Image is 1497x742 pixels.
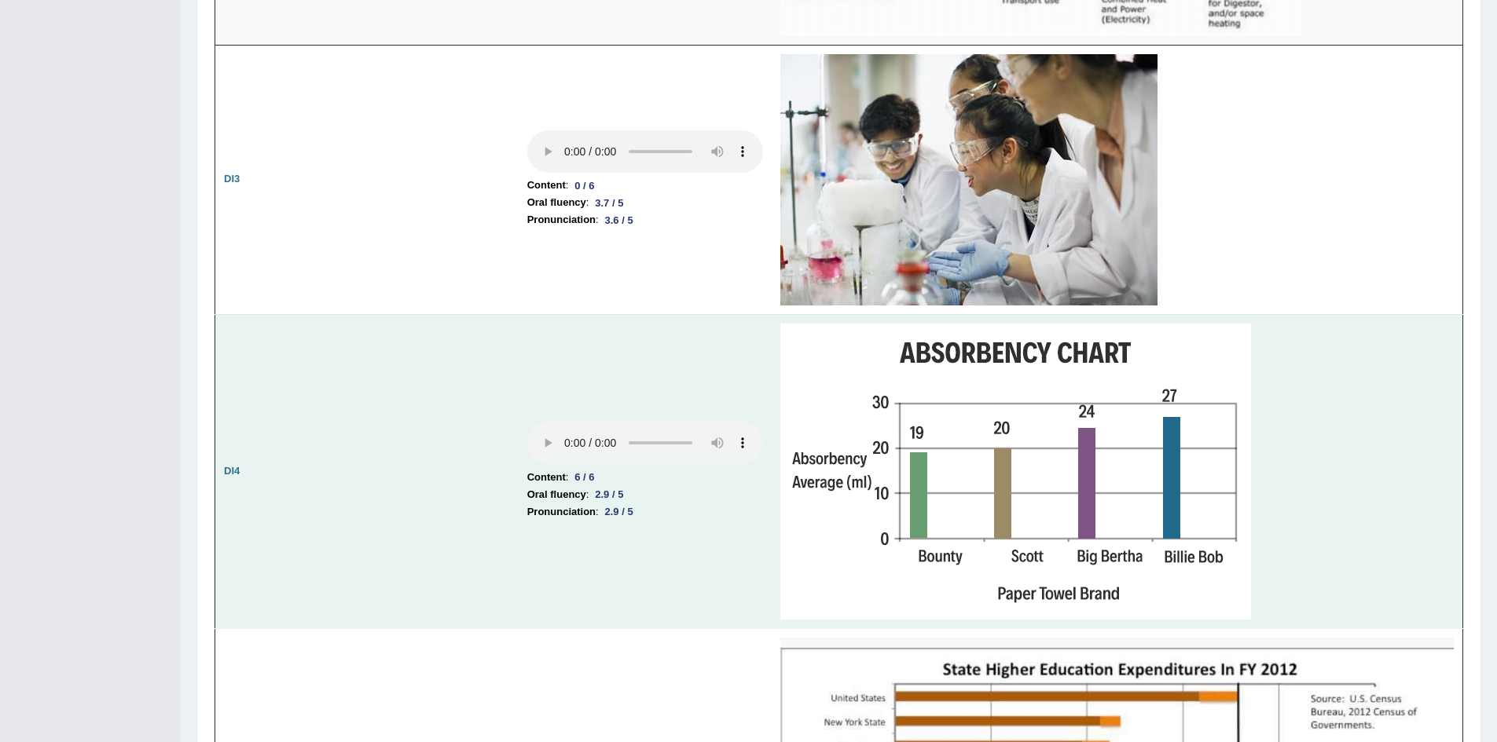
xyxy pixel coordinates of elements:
[527,194,586,211] b: Oral fluency
[527,177,566,194] b: Content
[527,469,763,486] li: :
[589,486,629,503] div: 2.9 / 5
[527,211,596,228] b: Pronunciation
[599,503,640,520] div: 2.9 / 5
[589,195,629,211] div: 3.7 / 5
[527,469,566,486] b: Content
[527,177,763,194] li: :
[224,173,240,185] b: DI3
[527,486,586,503] b: Oral fluency
[527,486,763,503] li: :
[599,212,640,228] div: 3.6 / 5
[568,177,600,194] div: 0 / 6
[527,211,763,228] li: :
[527,503,763,521] li: :
[568,469,600,485] div: 6 / 6
[527,503,596,521] b: Pronunciation
[527,194,763,211] li: :
[224,465,240,477] b: DI4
